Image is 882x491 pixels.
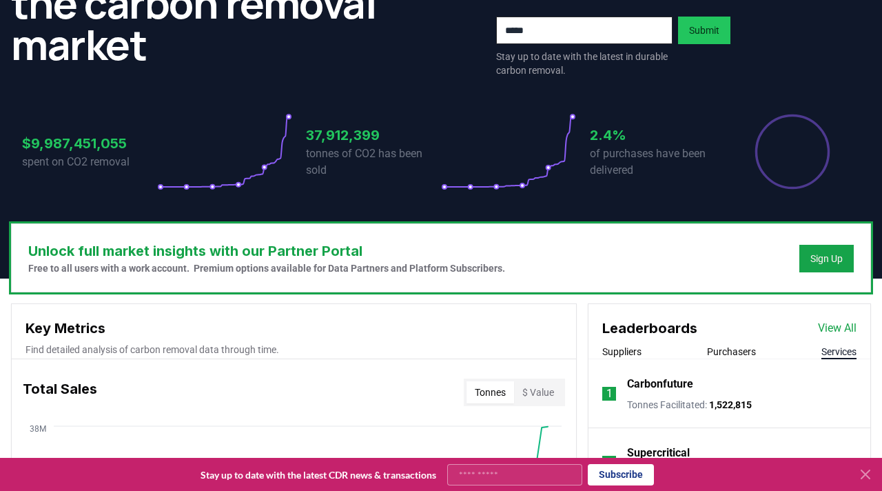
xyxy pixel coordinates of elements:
[466,381,514,403] button: Tonnes
[28,261,505,275] p: Free to all users with a work account. Premium options available for Data Partners and Platform S...
[627,376,693,392] a: Carbonfuture
[602,345,642,359] button: Suppliers
[306,146,441,179] p: tonnes of CO2 has been sold
[627,445,690,461] a: Supercritical
[496,50,673,77] p: Stay up to date with the latest in durable carbon removal.
[602,318,697,339] h3: Leaderboards
[28,241,505,261] h3: Unlock full market insights with our Partner Portal
[606,385,613,402] p: 1
[25,318,562,339] h3: Key Metrics
[590,125,725,146] h3: 2.4%
[306,125,441,146] h3: 37,912,399
[25,343,562,357] p: Find detailed analysis of carbon removal data through time.
[606,454,613,471] p: 2
[754,113,831,190] div: Percentage of sales delivered
[514,381,562,403] button: $ Value
[799,245,854,272] button: Sign Up
[627,398,752,412] p: Tonnes Facilitated :
[707,345,756,359] button: Purchasers
[810,252,843,265] a: Sign Up
[30,424,46,434] tspan: 38M
[22,154,157,170] p: spent on CO2 removal
[821,345,857,359] button: Services
[23,379,97,406] h3: Total Sales
[818,320,857,337] a: View All
[590,146,725,179] p: of purchases have been delivered
[678,17,730,44] button: Submit
[22,133,157,154] h3: $9,987,451,055
[709,399,752,410] span: 1,522,815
